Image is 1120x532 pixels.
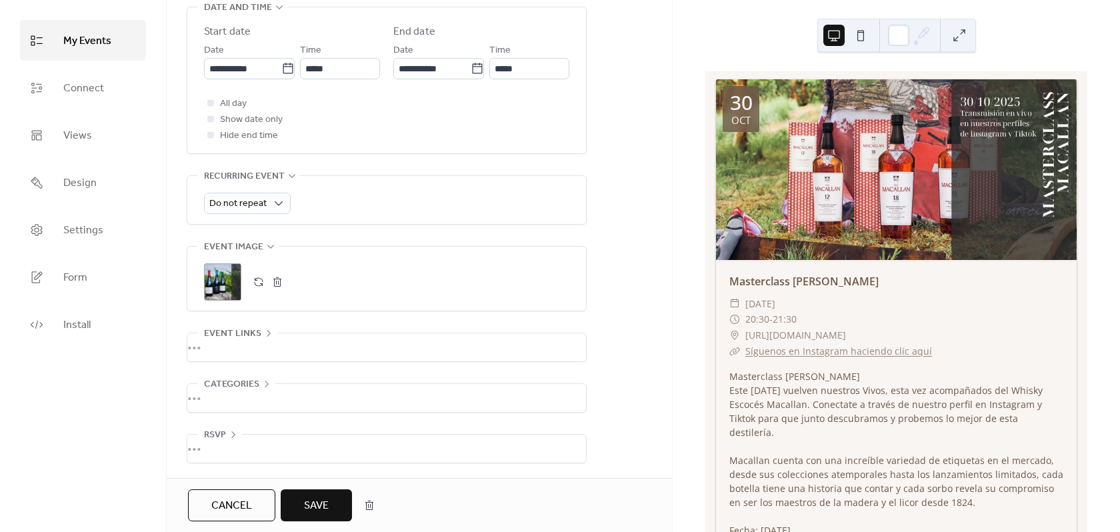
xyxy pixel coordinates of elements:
[220,96,247,112] span: All day
[63,78,104,99] span: Connect
[204,427,226,443] span: RSVP
[63,267,87,288] span: Form
[729,311,740,327] div: ​
[745,311,769,327] span: 20:30
[209,195,267,213] span: Do not repeat
[20,209,146,250] a: Settings
[769,311,773,327] span: -
[304,498,329,514] span: Save
[489,43,511,59] span: Time
[773,311,797,327] span: 21:30
[745,345,932,357] a: Síguenos en Instagram haciendo clic aquí
[187,435,586,463] div: •••
[204,377,259,393] span: Categories
[204,24,251,40] div: Start date
[63,220,103,241] span: Settings
[187,333,586,361] div: •••
[20,115,146,155] a: Views
[220,128,278,144] span: Hide end time
[63,31,111,51] span: My Events
[204,326,261,342] span: Event links
[204,43,224,59] span: Date
[20,257,146,297] a: Form
[63,315,91,335] span: Install
[188,489,275,521] button: Cancel
[63,173,97,193] span: Design
[393,24,435,40] div: End date
[729,274,879,289] a: Masterclass [PERSON_NAME]
[211,498,252,514] span: Cancel
[745,296,775,312] span: [DATE]
[20,20,146,61] a: My Events
[745,327,846,343] span: [URL][DOMAIN_NAME]
[281,489,352,521] button: Save
[204,263,241,301] div: ;
[300,43,321,59] span: Time
[20,162,146,203] a: Design
[187,384,586,412] div: •••
[20,67,146,108] a: Connect
[729,343,740,359] div: ​
[729,296,740,312] div: ​
[729,327,740,343] div: ​
[20,304,146,345] a: Install
[204,239,263,255] span: Event image
[393,43,413,59] span: Date
[731,115,751,125] div: oct
[63,125,92,146] span: Views
[220,112,283,128] span: Show date only
[730,93,753,113] div: 30
[204,169,285,185] span: Recurring event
